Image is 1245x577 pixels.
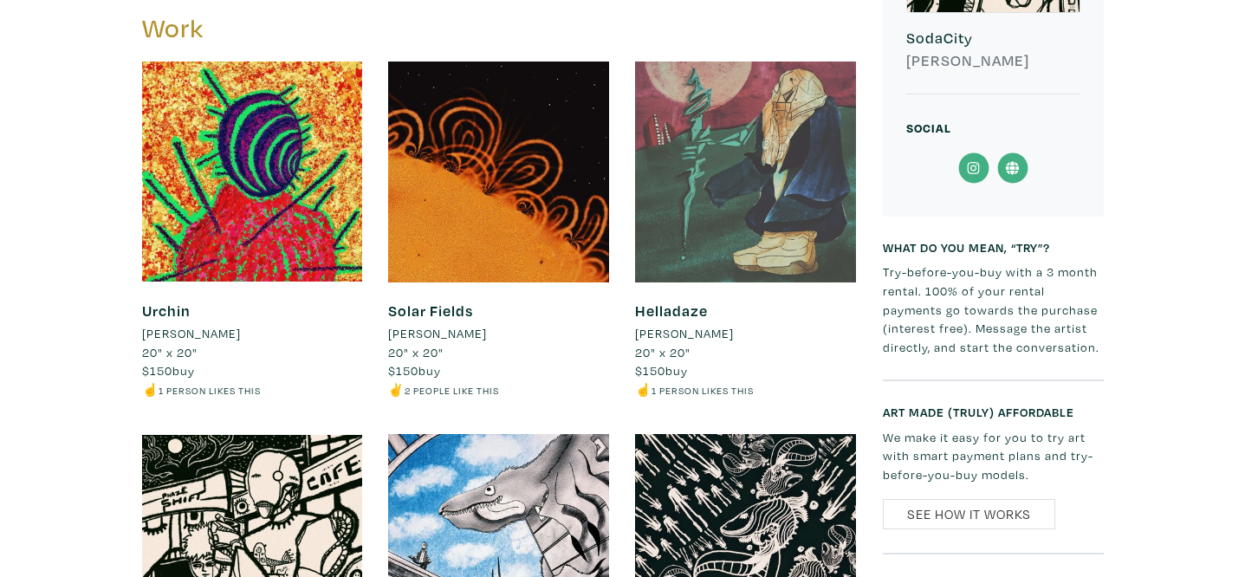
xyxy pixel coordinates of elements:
[635,362,665,379] span: $150
[388,324,609,343] a: [PERSON_NAME]
[883,263,1104,356] p: Try-before-you-buy with a 3 month rental. 100% of your rental payments go towards the purchase (i...
[405,384,499,397] small: 2 people like this
[159,384,261,397] small: 1 person likes this
[388,362,418,379] span: $150
[388,324,487,343] li: [PERSON_NAME]
[883,499,1055,529] a: See How It Works
[388,362,441,379] span: buy
[883,405,1104,419] h6: Art made (truly) affordable
[142,12,487,45] h3: Work
[388,344,444,360] span: 20" x 20"
[652,384,754,397] small: 1 person likes this
[883,428,1104,484] p: We make it easy for you to try art with smart payment plans and try-before-you-buy models.
[906,51,1080,70] h6: [PERSON_NAME]
[142,324,363,343] a: [PERSON_NAME]
[142,301,191,321] a: Urchin
[635,344,691,360] span: 20" x 20"
[142,344,198,360] span: 20" x 20"
[142,324,241,343] li: [PERSON_NAME]
[906,29,1080,48] h6: SodaCity
[635,324,856,343] a: [PERSON_NAME]
[906,120,951,136] small: Social
[635,380,856,399] li: ☝️
[883,240,1104,255] h6: What do you mean, “try”?
[142,362,172,379] span: $150
[635,301,708,321] a: Helladaze
[142,380,363,399] li: ☝️
[388,301,473,321] a: Solar Fields
[388,380,609,399] li: ✌️
[635,324,734,343] li: [PERSON_NAME]
[142,362,195,379] span: buy
[635,362,688,379] span: buy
